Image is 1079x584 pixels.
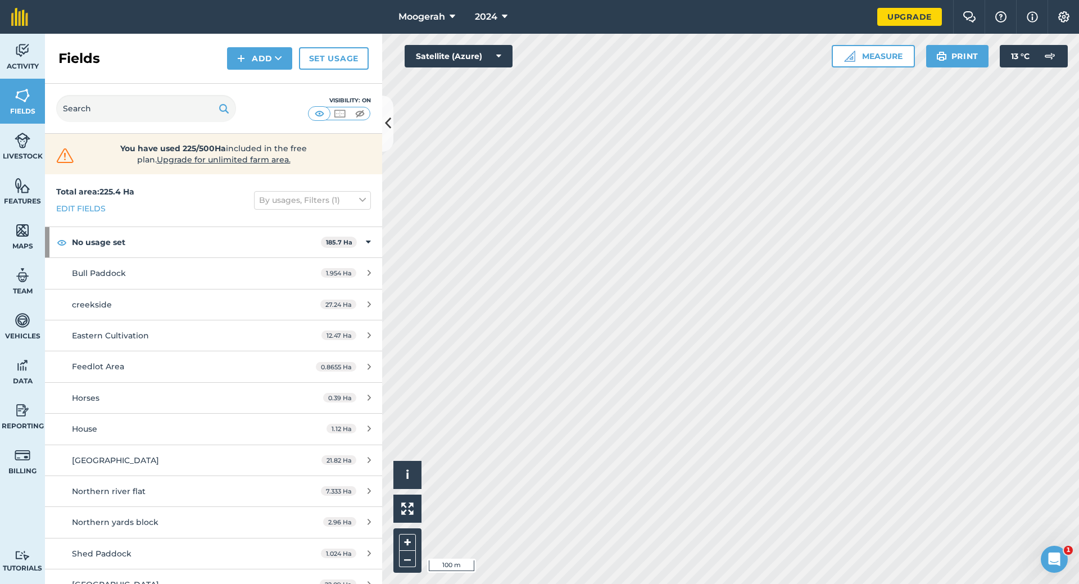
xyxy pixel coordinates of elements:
[15,267,30,284] img: svg+xml;base64,PD94bWwgdmVyc2lvbj0iMS4wIiBlbmNvZGluZz0idXRmLTgiPz4KPCEtLSBHZW5lcmF0b3I6IEFkb2JlIE...
[401,502,414,515] img: Four arrows, one pointing top left, one top right, one bottom right and the last bottom left
[11,8,28,26] img: fieldmargin Logo
[45,383,382,413] a: Horses0.39 Ha
[321,268,356,278] span: 1.954 Ha
[58,49,100,67] h2: Fields
[72,393,99,403] span: Horses
[45,227,382,257] div: No usage set185.7 Ha
[844,51,855,62] img: Ruler icon
[333,108,347,119] img: svg+xml;base64,PHN2ZyB4bWxucz0iaHR0cDovL3d3dy53My5vcmcvMjAwMC9zdmciIHdpZHRoPSI1MCIgaGVpZ2h0PSI0MC...
[15,402,30,419] img: svg+xml;base64,PD94bWwgdmVyc2lvbj0iMS4wIiBlbmNvZGluZz0idXRmLTgiPz4KPCEtLSBHZW5lcmF0b3I6IEFkb2JlIE...
[94,143,333,165] span: included in the free plan .
[1064,546,1073,555] span: 1
[54,143,373,165] a: You have used 225/500Haincluded in the free plan.Upgrade for unlimited farm area.
[15,42,30,59] img: svg+xml;base64,PD94bWwgdmVyc2lvbj0iMS4wIiBlbmNvZGluZz0idXRmLTgiPz4KPCEtLSBHZW5lcmF0b3I6IEFkb2JlIE...
[321,331,356,340] span: 12.47 Ha
[45,258,382,288] a: Bull Paddock1.954 Ha
[1057,11,1071,22] img: A cog icon
[299,47,369,70] a: Set usage
[926,45,989,67] button: Print
[57,236,67,249] img: svg+xml;base64,PHN2ZyB4bWxucz0iaHR0cDovL3d3dy53My5vcmcvMjAwMC9zdmciIHdpZHRoPSIxOCIgaGVpZ2h0PSIyNC...
[353,108,367,119] img: svg+xml;base64,PHN2ZyB4bWxucz0iaHR0cDovL3d3dy53My5vcmcvMjAwMC9zdmciIHdpZHRoPSI1MCIgaGVpZ2h0PSI0MC...
[72,424,97,434] span: House
[320,300,356,309] span: 27.24 Ha
[936,49,947,63] img: svg+xml;base64,PHN2ZyB4bWxucz0iaHR0cDovL3d3dy53My5vcmcvMjAwMC9zdmciIHdpZHRoPSIxOSIgaGVpZ2h0PSIyNC...
[227,47,292,70] button: Add
[15,312,30,329] img: svg+xml;base64,PD94bWwgdmVyc2lvbj0iMS4wIiBlbmNvZGluZz0idXRmLTgiPz4KPCEtLSBHZW5lcmF0b3I6IEFkb2JlIE...
[877,8,942,26] a: Upgrade
[15,132,30,149] img: svg+xml;base64,PD94bWwgdmVyc2lvbj0iMS4wIiBlbmNvZGluZz0idXRmLTgiPz4KPCEtLSBHZW5lcmF0b3I6IEFkb2JlIE...
[45,351,382,382] a: Feedlot Area0.8655 Ha
[120,143,226,153] strong: You have used 225/500Ha
[323,393,356,402] span: 0.39 Ha
[45,538,382,569] a: Shed Paddock1.024 Ha
[56,187,134,197] strong: Total area : 225.4 Ha
[308,96,371,105] div: Visibility: On
[327,424,356,433] span: 1.12 Ha
[45,320,382,351] a: Eastern Cultivation12.47 Ha
[72,300,112,310] span: creekside
[72,361,124,372] span: Feedlot Area
[72,268,126,278] span: Bull Paddock
[45,476,382,506] a: Northern river flat7.333 Ha
[312,108,327,119] img: svg+xml;base64,PHN2ZyB4bWxucz0iaHR0cDovL3d3dy53My5vcmcvMjAwMC9zdmciIHdpZHRoPSI1MCIgaGVpZ2h0PSI0MC...
[56,95,236,122] input: Search
[1011,45,1030,67] span: 13 ° C
[72,549,132,559] span: Shed Paddock
[406,468,409,482] span: i
[54,147,76,164] img: svg+xml;base64,PHN2ZyB4bWxucz0iaHR0cDovL3d3dy53My5vcmcvMjAwMC9zdmciIHdpZHRoPSIzMiIgaGVpZ2h0PSIzMC...
[316,362,356,372] span: 0.8655 Ha
[45,289,382,320] a: creekside27.24 Ha
[321,549,356,558] span: 1.024 Ha
[393,461,421,489] button: i
[405,45,513,67] button: Satellite (Azure)
[15,222,30,239] img: svg+xml;base64,PHN2ZyB4bWxucz0iaHR0cDovL3d3dy53My5vcmcvMjAwMC9zdmciIHdpZHRoPSI1NiIgaGVpZ2h0PSI2MC...
[15,357,30,374] img: svg+xml;base64,PD94bWwgdmVyc2lvbj0iMS4wIiBlbmNvZGluZz0idXRmLTgiPz4KPCEtLSBHZW5lcmF0b3I6IEFkb2JlIE...
[72,227,321,257] strong: No usage set
[994,11,1008,22] img: A question mark icon
[237,52,245,65] img: svg+xml;base64,PHN2ZyB4bWxucz0iaHR0cDovL3d3dy53My5vcmcvMjAwMC9zdmciIHdpZHRoPSIxNCIgaGVpZ2h0PSIyNC...
[219,102,229,115] img: svg+xml;base64,PHN2ZyB4bWxucz0iaHR0cDovL3d3dy53My5vcmcvMjAwMC9zdmciIHdpZHRoPSIxOSIgaGVpZ2h0PSIyNC...
[45,507,382,537] a: Northern yards block2.96 Ha
[72,455,159,465] span: [GEOGRAPHIC_DATA]
[15,87,30,104] img: svg+xml;base64,PHN2ZyB4bWxucz0iaHR0cDovL3d3dy53My5vcmcvMjAwMC9zdmciIHdpZHRoPSI1NiIgaGVpZ2h0PSI2MC...
[254,191,371,209] button: By usages, Filters (1)
[72,331,149,341] span: Eastern Cultivation
[321,455,356,465] span: 21.82 Ha
[15,177,30,194] img: svg+xml;base64,PHN2ZyB4bWxucz0iaHR0cDovL3d3dy53My5vcmcvMjAwMC9zdmciIHdpZHRoPSI1NiIgaGVpZ2h0PSI2MC...
[72,517,158,527] span: Northern yards block
[1039,45,1061,67] img: svg+xml;base64,PD94bWwgdmVyc2lvbj0iMS4wIiBlbmNvZGluZz0idXRmLTgiPz4KPCEtLSBHZW5lcmF0b3I6IEFkb2JlIE...
[832,45,915,67] button: Measure
[1027,10,1038,24] img: svg+xml;base64,PHN2ZyB4bWxucz0iaHR0cDovL3d3dy53My5vcmcvMjAwMC9zdmciIHdpZHRoPSIxNyIgaGVpZ2h0PSIxNy...
[398,10,445,24] span: Moogerah
[56,202,106,215] a: Edit fields
[326,238,352,246] strong: 185.7 Ha
[15,550,30,561] img: svg+xml;base64,PD94bWwgdmVyc2lvbj0iMS4wIiBlbmNvZGluZz0idXRmLTgiPz4KPCEtLSBHZW5lcmF0b3I6IEFkb2JlIE...
[323,517,356,527] span: 2.96 Ha
[72,486,146,496] span: Northern river flat
[321,486,356,496] span: 7.333 Ha
[963,11,976,22] img: Two speech bubbles overlapping with the left bubble in the forefront
[15,447,30,464] img: svg+xml;base64,PD94bWwgdmVyc2lvbj0iMS4wIiBlbmNvZGluZz0idXRmLTgiPz4KPCEtLSBHZW5lcmF0b3I6IEFkb2JlIE...
[399,551,416,567] button: –
[475,10,497,24] span: 2024
[1041,546,1068,573] iframe: Intercom live chat
[45,414,382,444] a: House1.12 Ha
[1000,45,1068,67] button: 13 °C
[399,534,416,551] button: +
[157,155,291,165] span: Upgrade for unlimited farm area.
[45,445,382,476] a: [GEOGRAPHIC_DATA]21.82 Ha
